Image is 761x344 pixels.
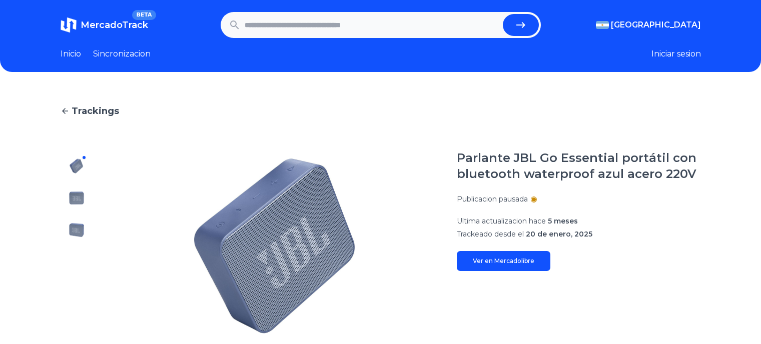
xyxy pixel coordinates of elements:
[61,48,81,60] a: Inicio
[113,150,437,342] img: Parlante JBL Go Essential portátil con bluetooth waterproof azul acero 220V
[93,48,151,60] a: Sincronizacion
[61,17,148,33] a: MercadoTrackBETA
[81,19,148,30] span: MercadoTrack
[69,190,85,206] img: Parlante JBL Go Essential portátil con bluetooth waterproof azul acero 220V
[457,150,701,182] h1: Parlante JBL Go Essential portátil con bluetooth waterproof azul acero 220V
[61,104,701,118] a: Trackings
[69,158,85,174] img: Parlante JBL Go Essential portátil con bluetooth waterproof azul acero 220V
[651,48,701,60] button: Iniciar sesion
[61,17,77,33] img: MercadoTrack
[611,19,701,31] span: [GEOGRAPHIC_DATA]
[132,10,156,20] span: BETA
[457,194,528,204] p: Publicacion pausada
[72,104,119,118] span: Trackings
[596,21,609,29] img: Argentina
[548,216,578,225] span: 5 meses
[457,229,524,238] span: Trackeado desde el
[69,222,85,238] img: Parlante JBL Go Essential portátil con bluetooth waterproof azul acero 220V
[69,286,85,302] img: Parlante JBL Go Essential portátil con bluetooth waterproof azul acero 220V
[526,229,592,238] span: 20 de enero, 2025
[69,254,85,270] img: Parlante JBL Go Essential portátil con bluetooth waterproof azul acero 220V
[457,251,550,271] a: Ver en Mercadolibre
[69,318,85,334] img: Parlante JBL Go Essential portátil con bluetooth waterproof azul acero 220V
[457,216,546,225] span: Ultima actualizacion hace
[596,19,701,31] button: [GEOGRAPHIC_DATA]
